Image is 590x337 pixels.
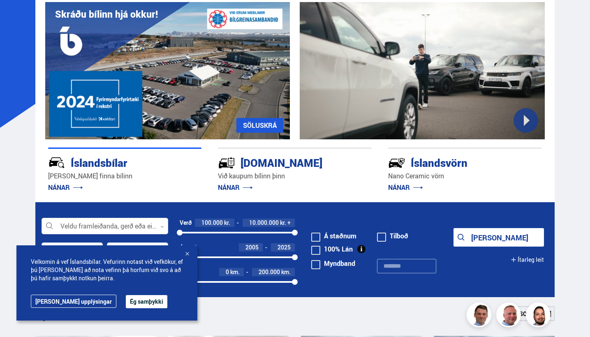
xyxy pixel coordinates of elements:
span: 200.000 [259,268,280,276]
label: Á staðnum [311,233,356,239]
img: FbJEzSuNWCJXmdc-.webp [468,304,493,328]
span: km. [281,269,291,275]
span: 2005 [245,243,259,251]
button: [PERSON_NAME] [453,228,544,247]
span: 100.000 [201,219,223,226]
span: 10.000.000 [249,219,279,226]
img: eKx6w-_Home_640_.png [45,2,290,139]
span: kr. [280,219,286,226]
p: Nano Ceramic vörn [388,171,542,181]
span: 0 [226,268,229,276]
a: SÖLUSKRÁ [236,118,283,133]
span: Velkomin á vef Íslandsbílar. Vefurinn notast við vefkökur, ef þú [PERSON_NAME] að nota vefinn þá ... [31,258,183,282]
a: NÁNAR [218,183,253,192]
a: [PERSON_NAME] upplýsingar [31,295,116,308]
img: JRvxyua_JYH6wB4c.svg [48,154,65,171]
div: Árgerð [180,244,197,251]
div: [DOMAIN_NAME] [218,155,342,169]
label: 100% Lán [311,246,353,252]
div: Íslandsvörn [388,155,513,169]
img: siFngHWaQ9KaOqBr.png [497,304,522,328]
a: NÁNAR [48,183,83,192]
span: km. [230,269,240,275]
p: [PERSON_NAME] finna bílinn [48,171,202,181]
span: 2025 [278,243,291,251]
img: tr5P-W3DuiFaO7aO.svg [218,154,235,171]
span: kr. [224,219,230,226]
p: Við kaupum bílinn þinn [218,171,372,181]
div: Íslandsbílar [48,155,173,169]
label: Tilboð [377,233,408,239]
img: -Svtn6bYgwAsiwNX.svg [388,154,405,171]
img: nhp88E3Fdnt1Opn2.png [527,304,552,328]
button: Ítarleg leit [511,250,544,269]
span: + [287,219,291,226]
a: NÁNAR [388,183,423,192]
h1: Skráðu bílinn hjá okkur! [55,9,158,20]
label: Myndband [311,260,355,267]
div: Verð [180,219,192,226]
button: Ég samþykki [126,295,167,308]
